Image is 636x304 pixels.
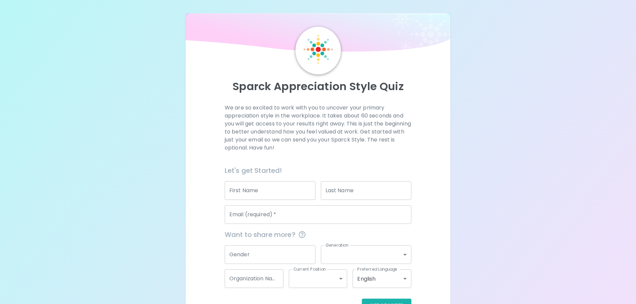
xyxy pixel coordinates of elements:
[357,266,397,272] label: Preferred Language
[353,269,411,288] div: English
[186,13,451,55] img: wave
[225,229,411,240] span: Want to share more?
[225,165,411,176] h6: Let's get Started!
[194,80,443,93] p: Sparck Appreciation Style Quiz
[326,242,349,248] label: Generation
[298,231,306,239] svg: This information is completely confidential and only used for aggregated appreciation studies at ...
[303,35,333,64] img: Sparck Logo
[293,266,326,272] label: Current Position
[225,104,411,152] p: We are so excited to work with you to uncover your primary appreciation style in the workplace. I...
